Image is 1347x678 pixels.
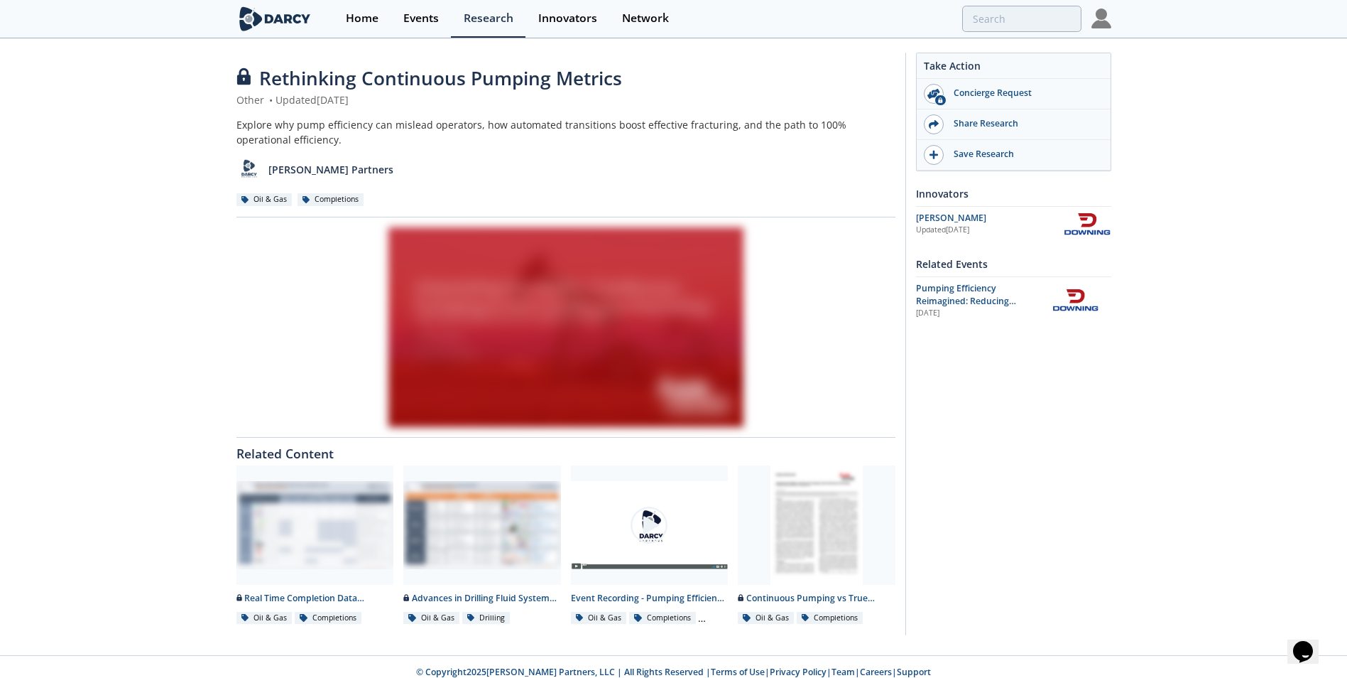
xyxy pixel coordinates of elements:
div: Advances in Drilling Fluid Systems and Solids Handling - Technology Landscape [403,592,561,605]
div: Share Research [944,117,1103,130]
span: Rethinking Continuous Pumping Metrics [259,65,622,91]
a: Careers [860,666,892,678]
a: Support [897,666,931,678]
div: Network [622,13,669,24]
div: Event Recording - Pumping Efficiency Reimagined: Reducing Downtime in [PERSON_NAME] Muerta Comple... [571,592,729,605]
img: Downing [1052,288,1099,313]
img: Downing [1063,212,1111,237]
p: [PERSON_NAME] Partners [268,162,393,177]
span: • [267,93,276,107]
a: Video Content Event Recording - Pumping Efficiency Reimagined: Reducing Downtime in [PERSON_NAME]... [566,466,734,625]
div: Concierge Request [944,87,1103,99]
div: [PERSON_NAME] [916,212,1064,225]
div: Related Content [236,438,895,461]
div: Oil & Gas [403,612,459,625]
div: Updated [DATE] [916,225,1064,236]
img: Profile [1091,9,1111,28]
div: Explore why pump efficiency can mislead operators, how automated transitions boost effective frac... [236,117,895,147]
div: [DATE] [916,308,1042,319]
div: Oil & Gas [738,612,794,625]
div: Take Action [917,58,1111,79]
div: Oil & Gas [236,612,293,625]
a: Team [831,666,855,678]
input: Advanced Search [962,6,1081,32]
div: Oil & Gas [236,193,293,206]
div: Innovators [538,13,597,24]
a: Pumping Efficiency Reimagined: Reducing Downtime in [PERSON_NAME] Muerta Completions [DATE] Downing [916,282,1111,320]
div: Other Updated [DATE] [236,92,895,107]
a: Terms of Use [711,666,765,678]
a: Privacy Policy [770,666,827,678]
div: Drilling [462,612,511,625]
a: Advances in Drilling Fluid Systems and Solids Handling - Technology Landscape preview Advances in... [398,466,566,625]
div: Save Research [944,148,1103,161]
div: Home [346,13,378,24]
div: Events [403,13,439,24]
div: Completions [298,193,364,206]
div: Completions [295,612,361,625]
img: logo-wide.svg [236,6,314,31]
a: [PERSON_NAME] Updated[DATE] Downing [916,212,1111,237]
span: Pumping Efficiency Reimagined: Reducing Downtime in [PERSON_NAME] Muerta Completions [916,282,1042,333]
div: Real Time Completion Data Aggregation - Innovator Landscape [236,592,394,605]
img: play-chapters-gray.svg [629,505,669,545]
div: Completions [629,612,696,625]
div: Completions [797,612,863,625]
div: Innovators [916,181,1111,206]
a: Continuous Pumping vs True Fracturing preview Continuous Pumping vs True Fracturing Oil & Gas Com... [733,466,900,625]
div: Related Events [916,252,1111,276]
iframe: chat widget [1287,621,1333,664]
img: Video Content [571,481,729,570]
div: Research [464,13,513,24]
div: Oil & Gas [571,612,627,625]
div: Continuous Pumping vs True Fracturing [738,592,895,605]
a: Real Time Completion Data Aggregation - Innovator Landscape preview Real Time Completion Data Agg... [231,466,399,625]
